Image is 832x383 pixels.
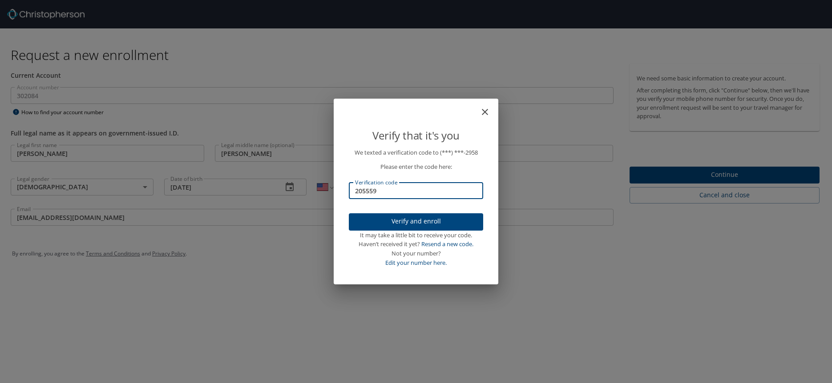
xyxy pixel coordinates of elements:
[484,102,495,113] button: close
[349,162,483,172] p: Please enter the code here:
[385,259,447,267] a: Edit your number here.
[349,239,483,249] div: Haven’t received it yet?
[349,213,483,231] button: Verify and enroll
[421,240,473,248] a: Resend a new code.
[356,216,476,227] span: Verify and enroll
[349,127,483,144] p: Verify that it's you
[349,148,483,157] p: We texted a verification code to (***) ***- 2958
[349,231,483,240] div: It may take a little bit to receive your code.
[349,249,483,258] div: Not your number?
